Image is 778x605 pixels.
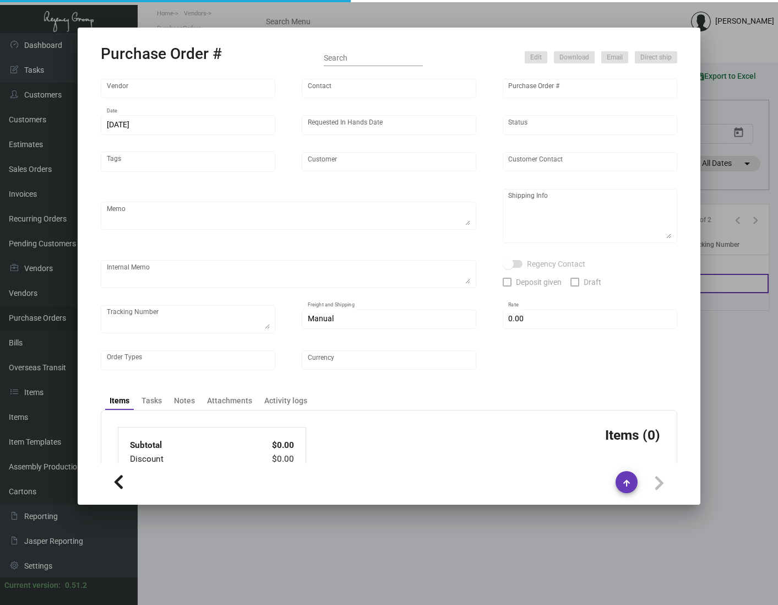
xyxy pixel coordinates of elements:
[65,580,87,591] div: 0.51.2
[4,580,61,591] div: Current version:
[525,51,547,63] button: Edit
[308,314,334,323] span: Manual
[635,51,677,63] button: Direct ship
[249,439,295,452] td: $0.00
[640,53,672,62] span: Direct ship
[605,427,660,443] h3: Items (0)
[129,452,249,466] td: Discount
[207,395,252,407] div: Attachments
[559,53,589,62] span: Download
[174,395,195,407] div: Notes
[249,452,295,466] td: $0.00
[527,257,585,271] span: Regency Contact
[110,395,129,407] div: Items
[530,53,542,62] span: Edit
[584,276,601,289] span: Draft
[101,45,222,63] h2: Purchase Order #
[607,53,623,62] span: Email
[601,51,628,63] button: Email
[554,51,595,63] button: Download
[129,439,249,452] td: Subtotal
[264,395,307,407] div: Activity logs
[516,276,562,289] span: Deposit given
[142,395,162,407] div: Tasks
